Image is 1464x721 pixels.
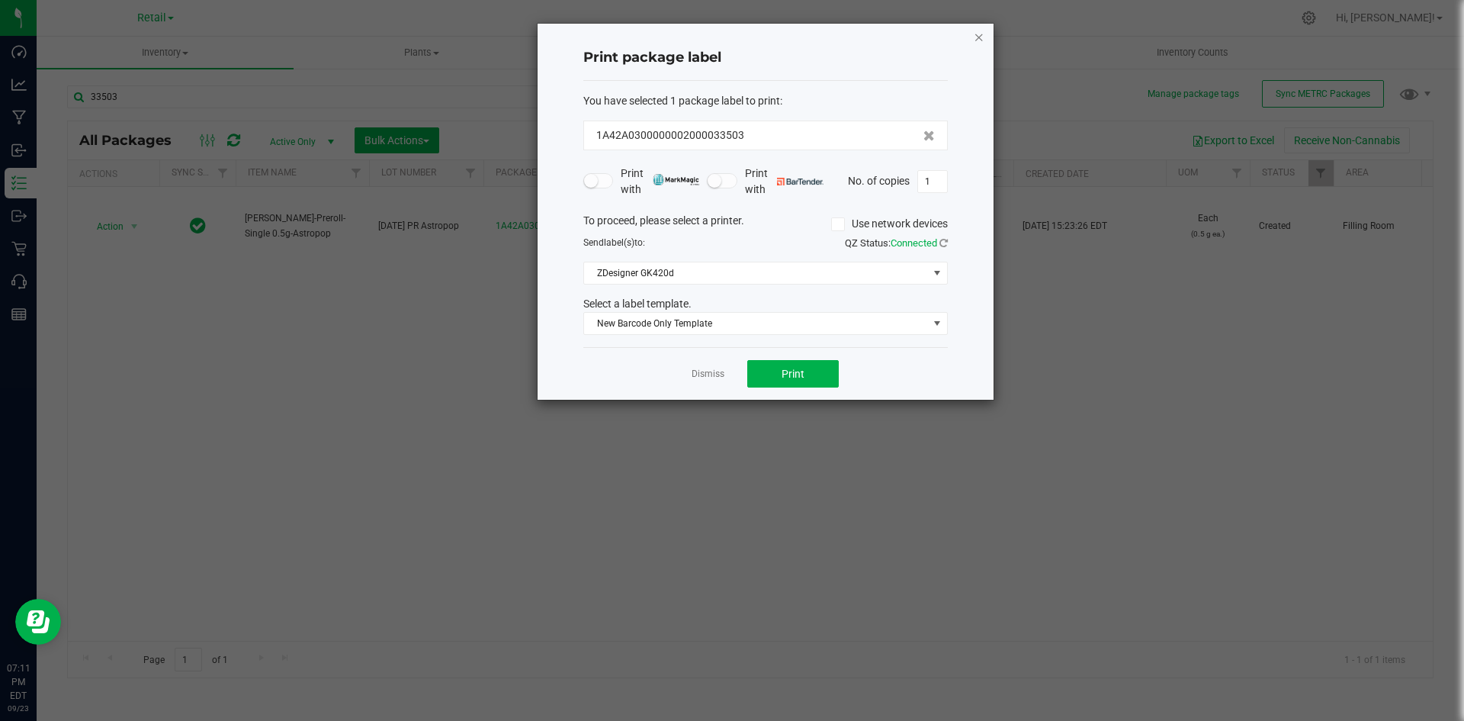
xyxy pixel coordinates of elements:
[692,368,724,381] a: Dismiss
[845,237,948,249] span: QZ Status:
[782,368,804,380] span: Print
[583,95,780,107] span: You have selected 1 package label to print
[653,174,699,185] img: mark_magic_cybra.png
[15,599,61,645] iframe: Resource center
[745,166,823,198] span: Print with
[584,262,928,284] span: ZDesigner GK420d
[891,237,937,249] span: Connected
[596,127,744,143] span: 1A42A0300000002000033503
[572,213,959,236] div: To proceed, please select a printer.
[583,237,645,248] span: Send to:
[848,174,910,186] span: No. of copies
[584,313,928,334] span: New Barcode Only Template
[583,93,948,109] div: :
[777,178,823,185] img: bartender.png
[604,237,634,248] span: label(s)
[831,216,948,232] label: Use network devices
[747,360,839,388] button: Print
[572,296,959,312] div: Select a label template.
[621,166,699,198] span: Print with
[583,48,948,68] h4: Print package label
